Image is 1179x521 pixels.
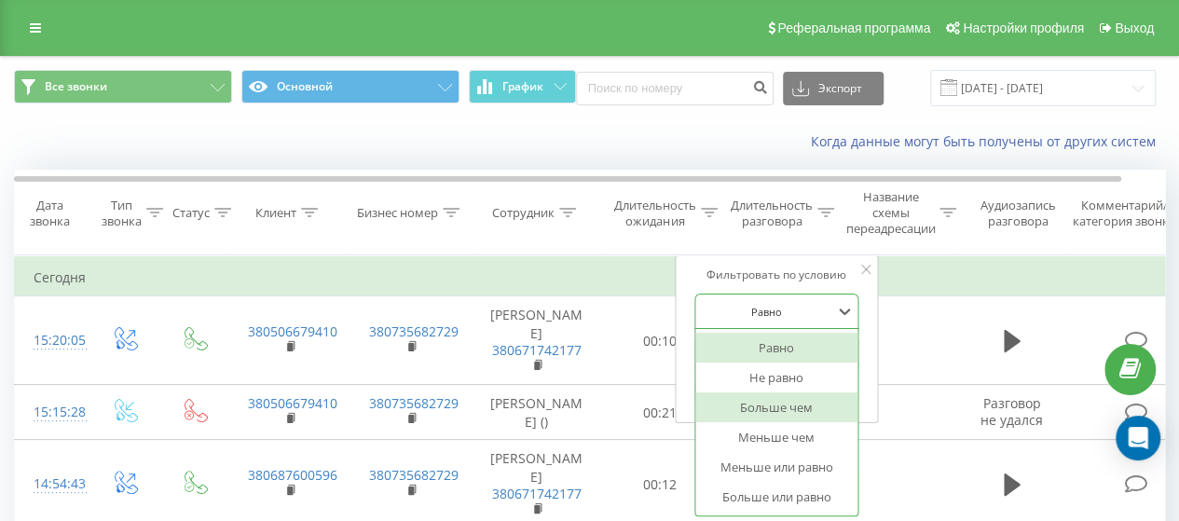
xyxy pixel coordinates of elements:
[248,394,337,412] a: 380506679410
[490,394,583,431] font: [PERSON_NAME] ()
[490,449,583,486] font: [PERSON_NAME]
[980,197,1055,229] font: Аудиозапись разговора
[759,339,794,356] font: Равно
[469,70,576,103] button: График
[248,466,337,484] a: 380687600596
[720,459,833,475] font: Меньше или равно
[369,394,459,412] a: 380735682729
[241,70,459,103] button: Основной
[30,197,70,229] font: Дата звонка
[818,80,862,96] font: Экспорт
[706,267,846,282] font: Фильтровать по условию
[490,306,583,342] font: [PERSON_NAME]
[738,429,815,446] font: Меньше чем
[643,475,677,493] font: 00:12
[369,322,459,340] a: 380735682729
[248,322,337,340] a: 380506679410
[492,341,582,359] a: 380671742177
[811,132,1165,150] a: Когда данные могут быть получены от других систем
[34,331,86,349] font: 15:20:05
[34,268,86,286] font: Сегодня
[845,188,935,237] font: Название схемы переадресации
[980,394,1043,429] font: Разговор не удался
[643,332,677,350] font: 00:10
[102,197,142,229] font: Тип звонка
[34,474,86,492] font: 14:54:43
[749,369,803,386] font: Не равно
[34,403,86,420] font: 15:15:28
[576,72,774,105] input: Поиск по номеру
[722,488,831,505] font: Больше или равно
[740,399,813,416] font: Больше чем
[783,72,884,105] button: Экспорт
[1116,416,1160,460] div: Открытый Интерком Мессенджер
[1073,197,1175,229] font: Комментарий/категория звонка
[172,204,210,221] font: Статус
[369,466,459,484] a: 380735682729
[811,132,1156,150] font: Когда данные могут быть получены от других систем
[492,485,582,502] a: 380671742177
[45,78,107,94] font: Все звонки
[502,78,543,94] font: График
[277,78,333,94] font: Основной
[614,197,696,229] font: Длительность ожидания
[492,204,555,221] font: Сотрудник
[1115,21,1154,35] font: Выход
[731,197,813,229] font: Длительность разговора
[777,21,930,35] font: Реферальная программа
[963,21,1084,35] font: Настройки профиля
[255,204,296,221] font: Клиент
[357,204,438,221] font: Бизнес номер
[14,70,232,103] button: Все звонки
[643,404,677,421] font: 00:21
